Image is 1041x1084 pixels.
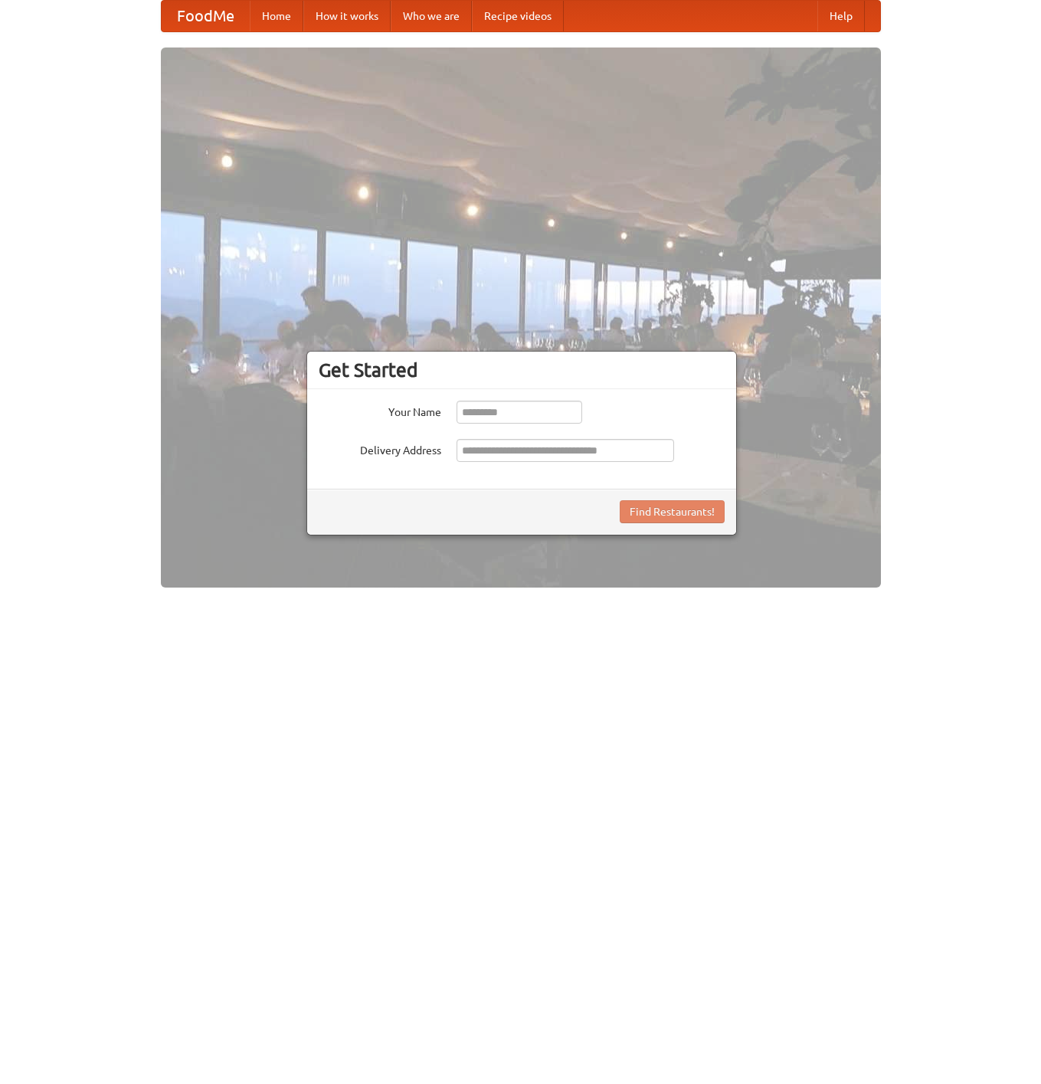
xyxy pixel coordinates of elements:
[250,1,303,31] a: Home
[817,1,865,31] a: Help
[319,439,441,458] label: Delivery Address
[162,1,250,31] a: FoodMe
[319,359,725,382] h3: Get Started
[391,1,472,31] a: Who we are
[472,1,564,31] a: Recipe videos
[319,401,441,420] label: Your Name
[620,500,725,523] button: Find Restaurants!
[303,1,391,31] a: How it works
